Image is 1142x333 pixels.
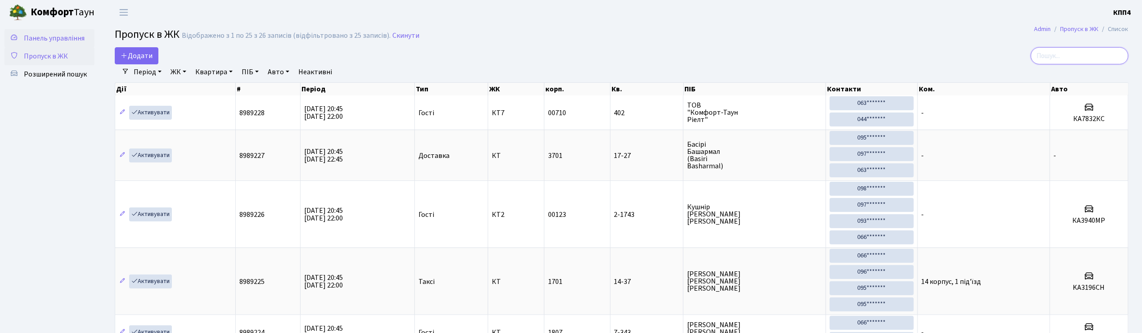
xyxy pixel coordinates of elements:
[492,211,540,218] span: КТ2
[614,211,680,218] span: 2-1743
[548,151,562,161] span: 3701
[115,83,236,95] th: Дії
[611,83,684,95] th: Кв.
[1021,20,1142,39] nav: breadcrumb
[687,203,822,225] span: Кушнір [PERSON_NAME] [PERSON_NAME]
[392,31,419,40] a: Скинути
[488,83,544,95] th: ЖК
[684,83,827,95] th: ПІБ
[544,83,611,95] th: корп.
[1054,151,1057,161] span: -
[687,102,822,123] span: ТОВ "Комфорт-Таун Ріелт"
[115,27,180,42] span: Пропуск в ЖК
[614,278,680,285] span: 14-37
[130,64,165,80] a: Період
[548,210,566,220] span: 00123
[1054,115,1124,123] h5: КА7832КС
[415,83,488,95] th: Тип
[264,64,293,80] a: Авто
[922,210,924,220] span: -
[1114,7,1131,18] a: КПП4
[492,152,540,159] span: КТ
[1034,24,1051,34] a: Admin
[1061,24,1099,34] a: Пропуск в ЖК
[1099,24,1129,34] li: Список
[24,51,68,61] span: Пропуск в ЖК
[922,151,924,161] span: -
[129,207,172,221] a: Активувати
[167,64,190,80] a: ЖК
[687,141,822,170] span: Басірі Башармал (Basiri Basharmal)
[182,31,391,40] div: Відображено з 1 по 25 з 26 записів (відфільтровано з 25 записів).
[1031,47,1129,64] input: Пошук...
[418,152,450,159] span: Доставка
[614,152,680,159] span: 17-27
[121,51,153,61] span: Додати
[192,64,236,80] a: Квартира
[9,4,27,22] img: logo.png
[31,5,94,20] span: Таун
[239,210,265,220] span: 8989226
[1114,8,1131,18] b: КПП4
[548,277,562,287] span: 1701
[304,206,343,223] span: [DATE] 20:45 [DATE] 22:00
[4,47,94,65] a: Пропуск в ЖК
[238,64,262,80] a: ПІБ
[239,108,265,118] span: 8989228
[1054,216,1124,225] h5: КА3940МР
[492,278,540,285] span: КТ
[239,151,265,161] span: 8989227
[115,47,158,64] a: Додати
[922,277,981,287] span: 14 корпус, 1 під'їзд
[295,64,336,80] a: Неактивні
[31,5,74,19] b: Комфорт
[418,109,434,117] span: Гості
[304,273,343,290] span: [DATE] 20:45 [DATE] 22:00
[129,148,172,162] a: Активувати
[236,83,301,95] th: #
[548,108,566,118] span: 00710
[918,83,1050,95] th: Ком.
[301,83,414,95] th: Період
[4,29,94,47] a: Панель управління
[922,108,924,118] span: -
[304,104,343,121] span: [DATE] 20:45 [DATE] 22:00
[24,33,85,43] span: Панель управління
[687,270,822,292] span: [PERSON_NAME] [PERSON_NAME] [PERSON_NAME]
[826,83,918,95] th: Контакти
[112,5,135,20] button: Переключити навігацію
[1054,283,1124,292] h5: KA3196CH
[418,211,434,218] span: Гості
[4,65,94,83] a: Розширений пошук
[239,277,265,287] span: 8989225
[304,147,343,164] span: [DATE] 20:45 [DATE] 22:45
[129,106,172,120] a: Активувати
[1051,83,1129,95] th: Авто
[614,109,680,117] span: 402
[24,69,87,79] span: Розширений пошук
[418,278,435,285] span: Таксі
[129,274,172,288] a: Активувати
[492,109,540,117] span: КТ7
